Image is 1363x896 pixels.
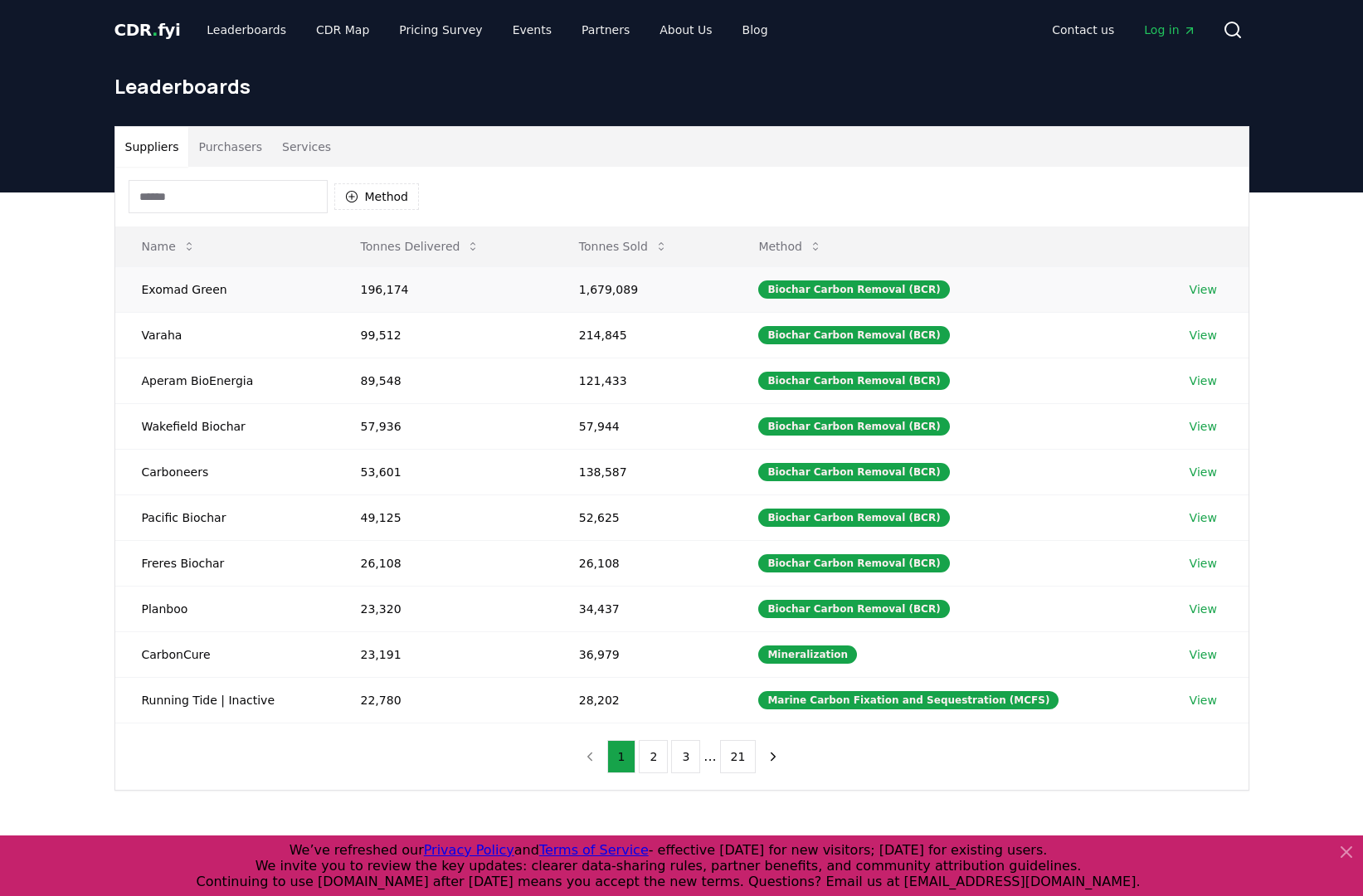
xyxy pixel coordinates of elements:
[115,449,334,494] td: Carboneers
[334,677,553,723] td: 22,780
[303,15,382,45] a: CDR Map
[1190,281,1217,298] a: View
[129,230,209,263] button: Name
[193,15,299,45] a: Leaderboards
[671,740,700,773] button: 3
[759,740,787,773] button: next page
[758,509,949,527] div: Biochar Carbon Removal (BCR)
[553,403,733,449] td: 57,944
[553,540,733,586] td: 26,108
[334,494,553,540] td: 49,125
[553,358,733,403] td: 121,433
[758,463,949,481] div: Biochar Carbon Removal (BCR)
[334,183,420,210] button: Method
[703,747,716,767] li: ...
[1190,692,1217,709] a: View
[1039,15,1209,45] nav: Main
[115,540,334,586] td: Freres Biochar
[553,266,733,312] td: 1,679,089
[553,449,733,494] td: 138,587
[272,127,341,167] button: Services
[553,677,733,723] td: 28,202
[152,20,158,40] span: .
[334,631,553,677] td: 23,191
[115,677,334,723] td: Running Tide | Inactive
[1190,464,1217,480] a: View
[115,494,334,540] td: Pacific Biochar
[334,266,553,312] td: 196,174
[499,15,565,45] a: Events
[115,358,334,403] td: Aperam BioEnergia
[758,691,1059,709] div: Marine Carbon Fixation and Sequestration (MCFS)
[386,15,495,45] a: Pricing Survey
[115,631,334,677] td: CarbonCure
[348,230,494,263] button: Tonnes Delivered
[334,403,553,449] td: 57,936
[334,449,553,494] td: 53,601
[745,230,835,263] button: Method
[1190,555,1217,572] a: View
[1190,327,1217,343] a: View
[334,358,553,403] td: 89,548
[720,740,757,773] button: 21
[758,554,949,572] div: Biochar Carbon Removal (BCR)
[188,127,272,167] button: Purchasers
[1190,646,1217,663] a: View
[115,127,189,167] button: Suppliers
[193,15,781,45] nav: Main
[758,326,949,344] div: Biochar Carbon Removal (BCR)
[568,15,643,45] a: Partners
[1144,22,1195,38] span: Log in
[1131,15,1209,45] a: Log in
[553,312,733,358] td: 214,845
[607,740,636,773] button: 1
[758,417,949,436] div: Biochar Carbon Removal (BCR)
[334,540,553,586] td: 26,108
[646,15,725,45] a: About Us
[1190,601,1217,617] a: View
[758,372,949,390] div: Biochar Carbon Removal (BCR)
[114,73,1249,100] h1: Leaderboards
[1190,373,1217,389] a: View
[639,740,668,773] button: 2
[115,403,334,449] td: Wakefield Biochar
[1039,15,1127,45] a: Contact us
[553,494,733,540] td: 52,625
[115,312,334,358] td: Varaha
[758,645,857,664] div: Mineralization
[115,586,334,631] td: Planboo
[114,20,181,40] span: CDR fyi
[114,18,181,41] a: CDR.fyi
[334,586,553,631] td: 23,320
[1190,418,1217,435] a: View
[758,600,949,618] div: Biochar Carbon Removal (BCR)
[729,15,781,45] a: Blog
[334,312,553,358] td: 99,512
[115,266,334,312] td: Exomad Green
[553,631,733,677] td: 36,979
[566,230,681,263] button: Tonnes Sold
[1190,509,1217,526] a: View
[758,280,949,299] div: Biochar Carbon Removal (BCR)
[553,586,733,631] td: 34,437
